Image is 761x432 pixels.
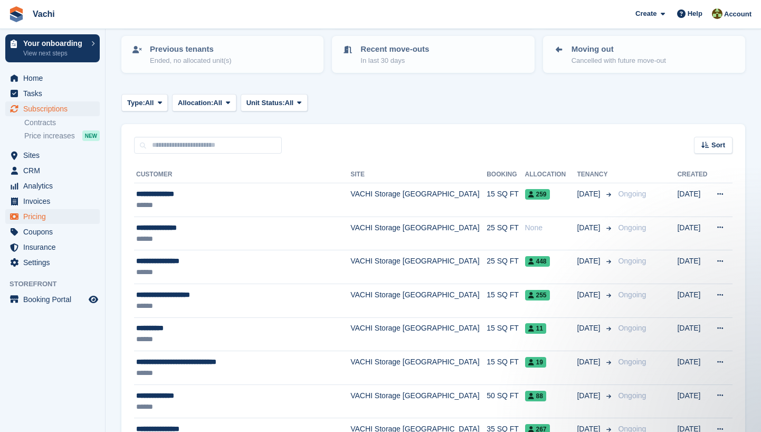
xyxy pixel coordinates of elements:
span: Help [688,8,702,19]
span: 11 [525,323,546,334]
th: Site [350,166,487,183]
p: Recent move-outs [360,43,429,55]
a: menu [5,148,100,163]
span: [DATE] [577,390,602,401]
img: Anete Gre [712,8,722,19]
p: Your onboarding [23,40,86,47]
span: 448 [525,256,550,267]
div: NEW [82,130,100,141]
a: Vachi [28,5,59,23]
a: menu [5,86,100,101]
a: Moving out Cancelled with future move-out [544,37,744,72]
td: VACHI Storage [GEOGRAPHIC_DATA] [350,217,487,250]
a: Previous tenants Ended, no allocated unit(s) [122,37,322,72]
span: All [145,98,154,108]
span: All [285,98,294,108]
p: In last 30 days [360,55,429,66]
span: Ongoing [618,324,646,332]
th: Created [677,166,709,183]
span: CRM [23,163,87,178]
span: Type: [127,98,145,108]
span: Sort [711,140,725,151]
p: Ended, no allocated unit(s) [150,55,232,66]
a: Your onboarding View next steps [5,34,100,62]
span: Sites [23,148,87,163]
button: Allocation: All [172,94,236,111]
a: menu [5,101,100,116]
span: Settings [23,255,87,270]
td: 15 SQ FT [487,284,525,317]
p: Previous tenants [150,43,232,55]
span: Pricing [23,209,87,224]
span: Ongoing [618,223,646,232]
th: Tenancy [577,166,614,183]
th: Allocation [525,166,577,183]
td: 15 SQ FT [487,183,525,217]
p: View next steps [23,49,86,58]
td: [DATE] [677,317,709,351]
span: Unit Status: [246,98,285,108]
span: Ongoing [618,290,646,299]
td: 15 SQ FT [487,317,525,351]
span: Invoices [23,194,87,209]
img: stora-icon-8386f47178a22dfd0bd8f6a31ec36ba5ce8667c1dd55bd0f319d3a0aa187defe.svg [8,6,24,22]
a: menu [5,179,100,193]
a: menu [5,224,100,239]
span: 255 [525,290,550,300]
a: menu [5,71,100,86]
a: menu [5,292,100,307]
span: Home [23,71,87,86]
span: [DATE] [577,189,602,200]
span: 88 [525,391,546,401]
td: [DATE] [677,217,709,250]
span: Ongoing [618,190,646,198]
th: Customer [134,166,350,183]
span: 19 [525,357,546,368]
span: Storefront [9,279,105,289]
a: menu [5,209,100,224]
td: 50 SQ FT [487,384,525,418]
span: [DATE] [577,289,602,300]
span: Allocation: [178,98,213,108]
td: 15 SQ FT [487,351,525,385]
span: Ongoing [618,358,646,366]
td: 25 SQ FT [487,250,525,284]
div: None [525,222,577,233]
a: menu [5,240,100,255]
span: Create [635,8,657,19]
td: 25 SQ FT [487,217,525,250]
a: menu [5,255,100,270]
td: VACHI Storage [GEOGRAPHIC_DATA] [350,384,487,418]
span: [DATE] [577,356,602,368]
p: Cancelled with future move-out [572,55,666,66]
td: VACHI Storage [GEOGRAPHIC_DATA] [350,250,487,284]
td: [DATE] [677,351,709,385]
td: [DATE] [677,384,709,418]
span: Ongoing [618,391,646,400]
button: Unit Status: All [241,94,308,111]
td: [DATE] [677,284,709,317]
td: [DATE] [677,250,709,284]
span: Subscriptions [23,101,87,116]
td: VACHI Storage [GEOGRAPHIC_DATA] [350,351,487,385]
a: Price increases NEW [24,130,100,142]
span: Price increases [24,131,75,141]
a: Contracts [24,118,100,128]
a: menu [5,163,100,178]
span: Booking Portal [23,292,87,307]
td: VACHI Storage [GEOGRAPHIC_DATA] [350,317,487,351]
a: Recent move-outs In last 30 days [333,37,533,72]
span: Tasks [23,86,87,101]
a: Preview store [87,293,100,306]
td: [DATE] [677,183,709,217]
span: 259 [525,189,550,200]
p: Moving out [572,43,666,55]
span: Ongoing [618,257,646,265]
span: All [213,98,222,108]
td: VACHI Storage [GEOGRAPHIC_DATA] [350,183,487,217]
td: VACHI Storage [GEOGRAPHIC_DATA] [350,284,487,317]
span: Insurance [23,240,87,255]
span: [DATE] [577,323,602,334]
span: Account [724,9,752,20]
th: Booking [487,166,525,183]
